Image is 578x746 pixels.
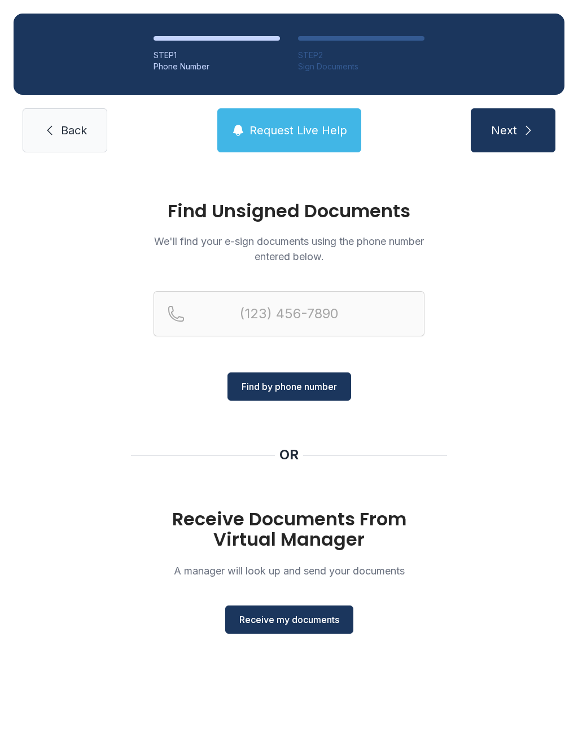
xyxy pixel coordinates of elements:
div: Sign Documents [298,61,424,72]
div: Phone Number [154,61,280,72]
div: STEP 1 [154,50,280,61]
p: We'll find your e-sign documents using the phone number entered below. [154,234,424,264]
span: Find by phone number [242,380,337,393]
span: Next [491,122,517,138]
span: Back [61,122,87,138]
input: Reservation phone number [154,291,424,336]
div: STEP 2 [298,50,424,61]
p: A manager will look up and send your documents [154,563,424,578]
span: Request Live Help [249,122,347,138]
div: OR [279,446,299,464]
h1: Receive Documents From Virtual Manager [154,509,424,550]
h1: Find Unsigned Documents [154,202,424,220]
span: Receive my documents [239,613,339,626]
